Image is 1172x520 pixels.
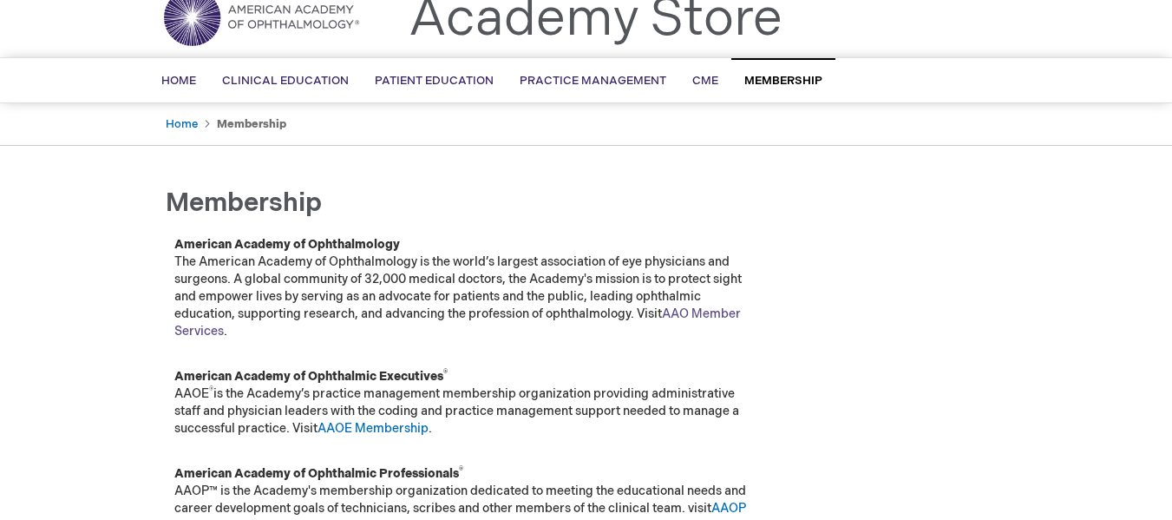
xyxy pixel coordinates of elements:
[443,368,448,378] sup: ®
[217,117,286,131] strong: Membership
[174,368,756,438] p: AAOE is the Academy’s practice management membership organization providing administrative staff ...
[174,236,756,340] p: The American Academy of Ophthalmology is the world’s largest association of eye physicians and su...
[174,237,400,252] strong: American Academy of Ophthalmology
[744,74,822,88] span: Membership
[222,74,349,88] span: Clinical Education
[174,369,448,384] strong: American Academy of Ophthalmic Executives
[166,188,322,219] span: Membership
[174,466,463,481] strong: American Academy of Ophthalmic Professionals
[161,74,196,88] span: Home
[692,74,718,88] span: CME
[209,385,213,396] sup: ®
[375,74,494,88] span: Patient Education
[166,117,198,131] a: Home
[318,421,429,436] a: AAOE Membership
[520,74,666,88] span: Practice Management
[459,465,463,476] sup: ®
